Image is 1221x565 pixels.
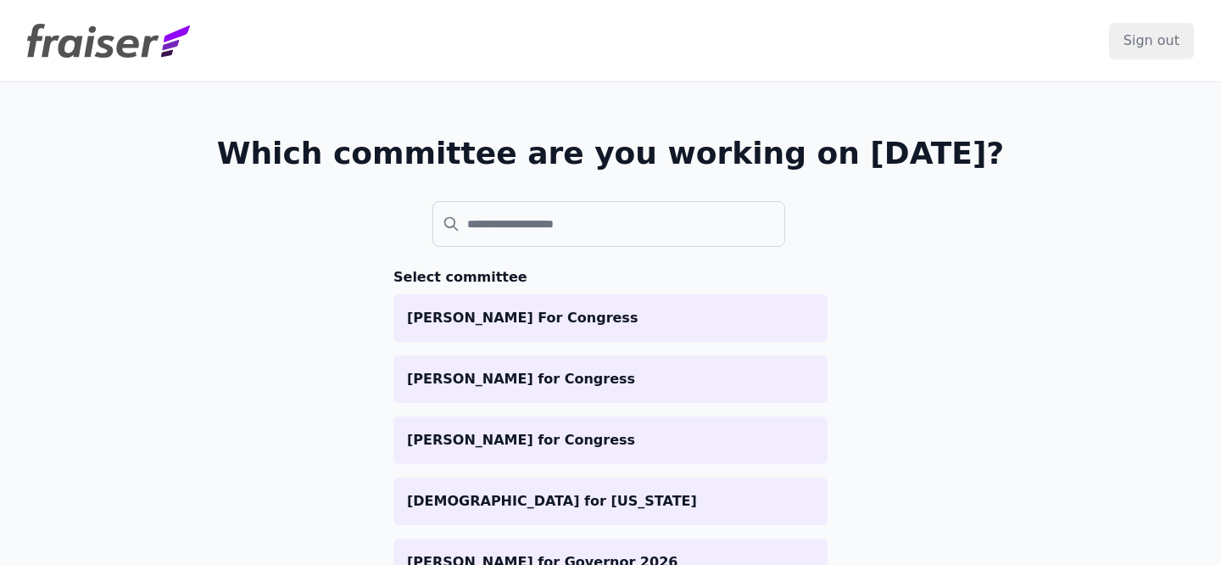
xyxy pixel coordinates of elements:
p: [PERSON_NAME] for Congress [407,430,814,450]
a: [DEMOGRAPHIC_DATA] for [US_STATE] [393,478,828,525]
img: Fraiser Logo [27,24,190,58]
p: [DEMOGRAPHIC_DATA] for [US_STATE] [407,491,814,512]
input: Sign out [1109,23,1194,59]
p: [PERSON_NAME] for Congress [407,369,814,389]
h3: Select committee [393,267,828,288]
a: [PERSON_NAME] for Congress [393,355,828,403]
h1: Which committee are you working on [DATE]? [217,137,1005,171]
p: [PERSON_NAME] For Congress [407,308,814,328]
a: [PERSON_NAME] for Congress [393,417,828,464]
a: [PERSON_NAME] For Congress [393,294,828,342]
